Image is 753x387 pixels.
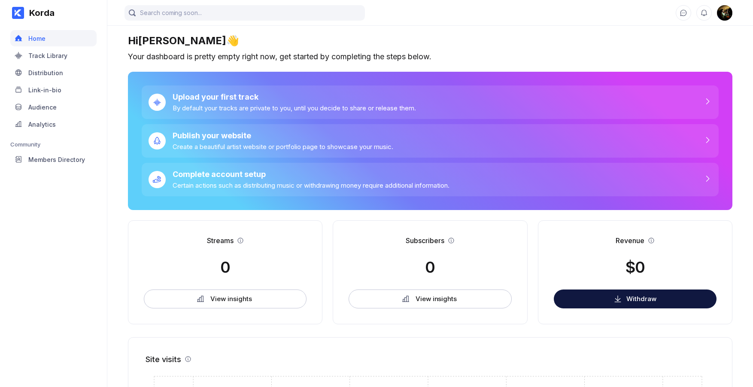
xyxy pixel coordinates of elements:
[210,295,252,303] div: View insights
[173,181,449,189] div: Certain actions such as distributing music or withdrawing money require additional information.
[10,116,97,133] a: Analytics
[28,35,46,42] div: Home
[173,104,416,112] div: By default your tracks are private to you, until you decide to share or release them.
[124,5,365,21] input: Search coming soon...
[173,131,393,140] div: Publish your website
[142,85,719,119] a: Upload your first trackBy default your tracks are private to you, until you decide to share or re...
[10,151,97,168] a: Members Directory
[144,289,307,308] button: View insights
[207,236,234,245] div: Streams
[128,34,732,47] div: Hi [PERSON_NAME] 👋
[554,289,717,308] button: Withdraw
[28,69,63,76] div: Distribution
[28,86,61,94] div: Link-in-bio
[625,258,645,277] div: $0
[406,236,444,245] div: Subscribers
[626,295,656,303] div: Withdraw
[616,236,644,245] div: Revenue
[142,163,719,196] a: Complete account setupCertain actions such as distributing music or withdrawing money require add...
[10,30,97,47] a: Home
[10,64,97,82] a: Distribution
[28,104,57,111] div: Audience
[10,82,97,99] a: Link-in-bio
[173,143,393,151] div: Create a beautiful artist website or portfolio page to showcase your music.
[142,124,719,158] a: Publish your websiteCreate a beautiful artist website or portfolio page to showcase your music.
[10,141,97,148] div: Community
[349,289,511,308] button: View insights
[416,295,457,303] div: View insights
[10,47,97,64] a: Track Library
[425,258,435,277] div: 0
[146,355,181,364] div: Site visits
[28,156,85,163] div: Members Directory
[128,52,732,61] div: Your dashboard is pretty empty right now, get started by completing the steps below.
[173,92,416,101] div: Upload your first track
[10,99,97,116] a: Audience
[173,170,449,179] div: Complete account setup
[28,52,67,59] div: Track Library
[717,5,732,21] img: 160x160
[717,5,732,21] div: Jeremy Beggs
[28,121,56,128] div: Analytics
[24,8,55,18] div: Korda
[220,258,230,277] div: 0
